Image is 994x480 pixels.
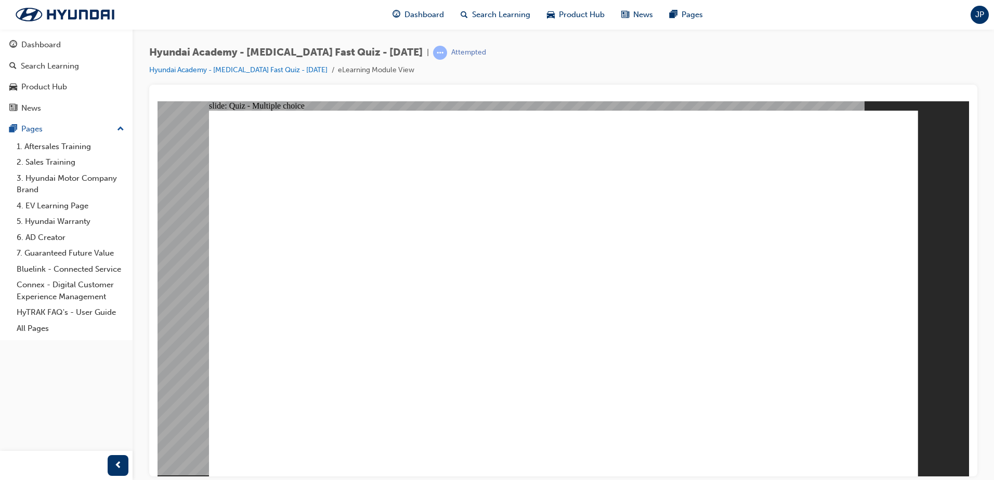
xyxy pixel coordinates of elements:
[5,4,125,25] img: Trak
[338,64,414,76] li: eLearning Module View
[472,9,530,21] span: Search Learning
[21,60,79,72] div: Search Learning
[433,46,447,60] span: learningRecordVerb_ATTEMPT-icon
[12,277,128,304] a: Connex - Digital Customer Experience Management
[451,48,486,58] div: Attempted
[613,4,661,25] a: news-iconNews
[12,261,128,277] a: Bluelink - Connected Service
[117,123,124,136] span: up-icon
[12,245,128,261] a: 7. Guaranteed Future Value
[21,102,41,114] div: News
[9,62,17,71] span: search-icon
[404,9,444,21] span: Dashboard
[670,8,677,21] span: pages-icon
[12,154,128,170] a: 2. Sales Training
[4,119,128,139] button: Pages
[971,6,989,24] button: JP
[4,35,128,55] a: Dashboard
[427,47,429,59] span: |
[661,4,711,25] a: pages-iconPages
[4,99,128,118] a: News
[621,8,629,21] span: news-icon
[461,8,468,21] span: search-icon
[384,4,452,25] a: guage-iconDashboard
[12,139,128,155] a: 1. Aftersales Training
[539,4,613,25] a: car-iconProduct Hub
[559,9,605,21] span: Product Hub
[9,83,17,92] span: car-icon
[21,39,61,51] div: Dashboard
[682,9,703,21] span: Pages
[149,65,328,74] a: Hyundai Academy - [MEDICAL_DATA] Fast Quiz - [DATE]
[452,4,539,25] a: search-iconSearch Learning
[21,81,67,93] div: Product Hub
[9,125,17,134] span: pages-icon
[12,321,128,337] a: All Pages
[4,33,128,119] button: DashboardSearch LearningProduct HubNews
[4,57,128,76] a: Search Learning
[21,123,43,135] div: Pages
[149,47,423,59] span: Hyundai Academy - [MEDICAL_DATA] Fast Quiz - [DATE]
[12,214,128,230] a: 5. Hyundai Warranty
[393,8,400,21] span: guage-icon
[114,459,122,472] span: prev-icon
[12,230,128,246] a: 6. AD Creator
[4,77,128,97] a: Product Hub
[633,9,653,21] span: News
[12,198,128,214] a: 4. EV Learning Page
[547,8,555,21] span: car-icon
[12,170,128,198] a: 3. Hyundai Motor Company Brand
[9,41,17,50] span: guage-icon
[975,9,984,21] span: JP
[9,104,17,113] span: news-icon
[12,304,128,321] a: HyTRAK FAQ's - User Guide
